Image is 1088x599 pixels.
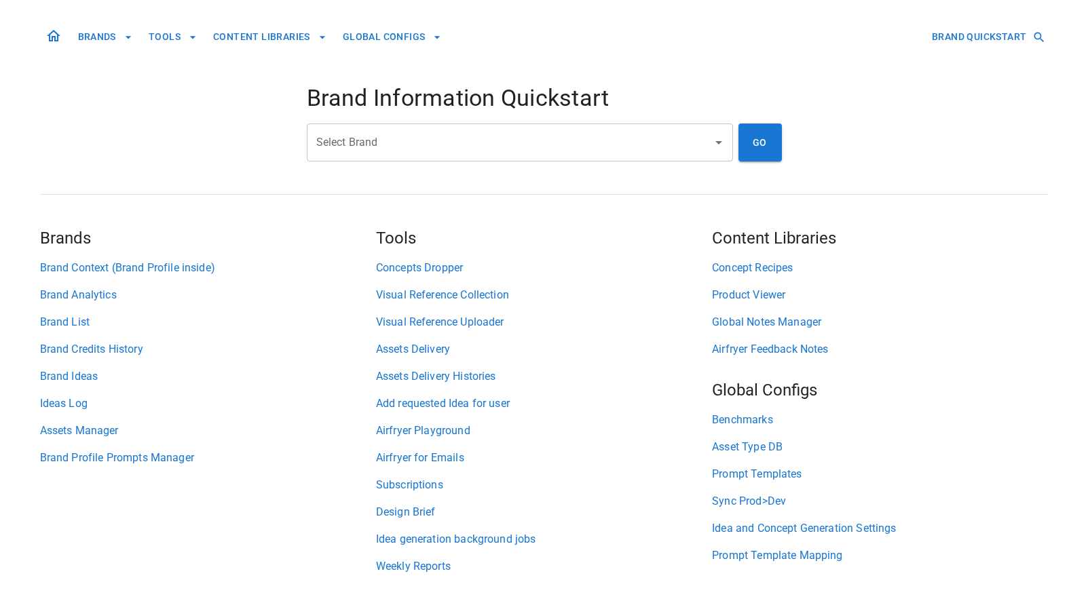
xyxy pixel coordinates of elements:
a: Idea and Concept Generation Settings [712,520,1048,537]
a: Assets Delivery [376,341,712,358]
h5: Content Libraries [712,227,1048,249]
button: GO [738,123,782,161]
button: CONTENT LIBRARIES [208,24,332,50]
a: Product Viewer [712,287,1048,303]
a: Brand Profile Prompts Manager [40,450,376,466]
button: BRAND QUICKSTART [926,24,1048,50]
a: Idea generation background jobs [376,531,712,547]
a: Brand List [40,314,376,330]
a: Benchmarks [712,412,1048,428]
a: Sync Prod>Dev [712,493,1048,509]
a: Airfryer Playground [376,423,712,439]
a: Ideas Log [40,395,376,412]
h5: Brands [40,227,376,249]
a: Assets Manager [40,423,376,439]
button: TOOLS [143,24,202,50]
a: Visual Reference Uploader [376,314,712,330]
button: BRANDS [73,24,138,50]
button: Open [709,133,728,152]
a: Concepts Dropper [376,260,712,276]
a: Prompt Templates [712,466,1048,482]
a: Brand Ideas [40,368,376,385]
a: Concept Recipes [712,260,1048,276]
a: Global Notes Manager [712,314,1048,330]
a: Weekly Reports [376,558,712,575]
a: Subscriptions [376,477,712,493]
a: Design Brief [376,504,712,520]
button: GLOBAL CONFIGS [337,24,447,50]
h5: Global Configs [712,379,1048,401]
a: Brand Credits History [40,341,376,358]
h5: Tools [376,227,712,249]
a: Visual Reference Collection [376,287,712,303]
a: Asset Type DB [712,439,1048,455]
a: Brand Analytics [40,287,376,303]
a: Assets Delivery Histories [376,368,712,385]
a: Airfryer for Emails [376,450,712,466]
a: Prompt Template Mapping [712,547,1048,564]
a: Airfryer Feedback Notes [712,341,1048,358]
a: Add requested Idea for user [376,395,712,412]
h4: Brand Information Quickstart [307,84,782,113]
a: Brand Context (Brand Profile inside) [40,260,376,276]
